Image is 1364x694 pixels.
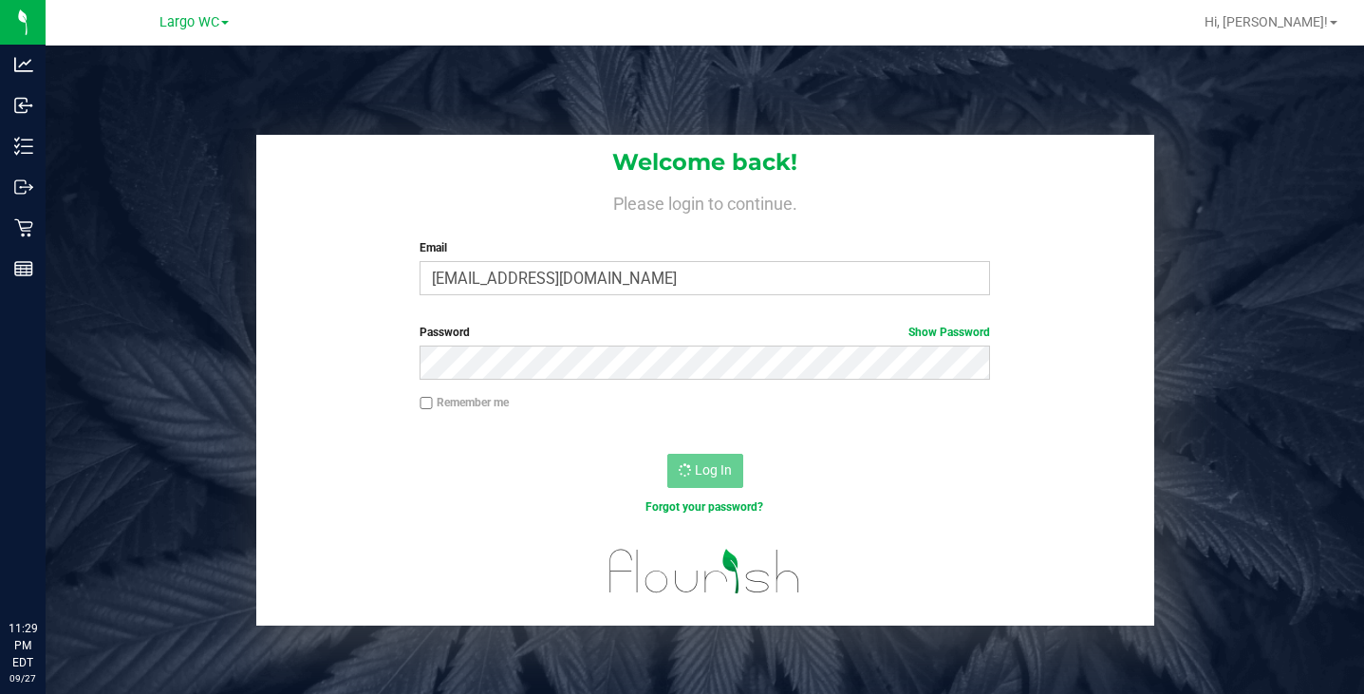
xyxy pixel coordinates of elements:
input: Remember me [420,397,433,410]
inline-svg: Analytics [14,55,33,74]
img: flourish_logo.svg [592,535,817,608]
span: Log In [695,462,732,478]
span: Largo WC [159,14,219,30]
inline-svg: Inventory [14,137,33,156]
inline-svg: Retail [14,218,33,237]
span: Password [420,326,470,339]
button: Log In [667,454,743,488]
span: Hi, [PERSON_NAME]! [1205,14,1328,29]
a: Forgot your password? [645,500,763,514]
p: 09/27 [9,671,37,685]
h4: Please login to continue. [256,190,1154,213]
a: Show Password [908,326,990,339]
label: Remember me [420,394,509,411]
h1: Welcome back! [256,150,1154,175]
inline-svg: Outbound [14,178,33,197]
label: Email [420,239,990,256]
inline-svg: Inbound [14,96,33,115]
inline-svg: Reports [14,259,33,278]
p: 11:29 PM EDT [9,620,37,671]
